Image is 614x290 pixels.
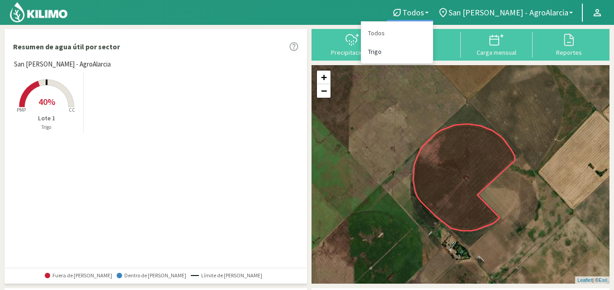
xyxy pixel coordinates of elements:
[9,114,83,123] p: Lote 1
[69,107,75,113] tspan: CC
[402,8,424,17] span: Todos
[577,277,592,283] a: Leaflet
[13,41,120,52] p: Resumen de agua útil por sector
[361,43,433,61] a: Trigo
[535,49,602,56] div: Reportes
[361,24,433,43] a: Todos
[317,84,331,98] a: Zoom out
[9,1,68,23] img: Kilimo
[463,49,530,56] div: Carga mensual
[317,71,331,84] a: Zoom in
[319,49,386,56] div: Precipitaciones
[117,272,186,279] span: Dentro de [PERSON_NAME]
[45,272,112,279] span: Fuera de [PERSON_NAME]
[461,32,533,56] button: Carga mensual
[599,277,607,283] a: Esri
[316,32,388,56] button: Precipitaciones
[533,32,605,56] button: Reportes
[14,59,111,70] span: San [PERSON_NAME] - AgroAlarcia
[191,272,262,279] span: Límite de [PERSON_NAME]
[575,276,609,284] div: | ©
[16,107,25,113] tspan: PMP
[38,96,55,107] span: 40%
[449,8,568,17] span: San [PERSON_NAME] - AgroAlarcia
[9,124,83,131] p: Trigo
